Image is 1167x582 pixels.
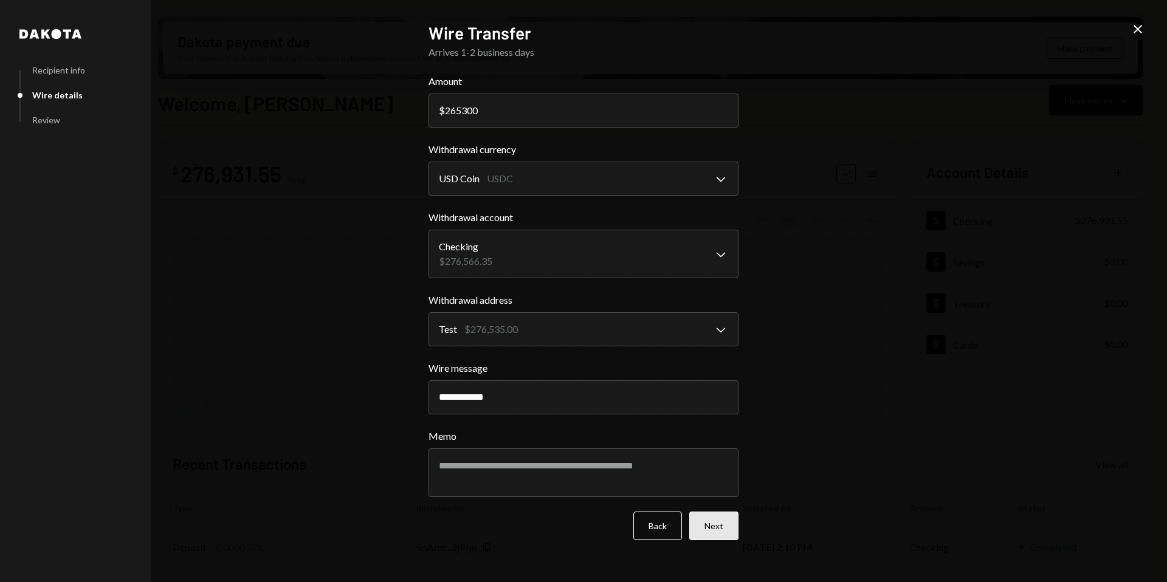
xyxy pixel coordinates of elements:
[429,162,738,196] button: Withdrawal currency
[429,293,738,307] label: Withdrawal address
[429,429,738,443] label: Memo
[633,512,682,540] button: Back
[439,104,445,116] div: $
[429,94,738,128] input: 0.00
[32,115,60,125] div: Review
[429,45,738,60] div: Arrives 1-2 business days
[32,65,85,75] div: Recipient info
[487,171,513,186] div: USDC
[429,21,738,45] h2: Wire Transfer
[689,512,738,540] button: Next
[429,230,738,278] button: Withdrawal account
[464,322,518,337] div: $276,535.00
[429,312,738,346] button: Withdrawal address
[429,361,738,375] label: Wire message
[429,142,738,157] label: Withdrawal currency
[429,210,738,225] label: Withdrawal account
[429,74,738,89] label: Amount
[32,90,83,100] div: Wire details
